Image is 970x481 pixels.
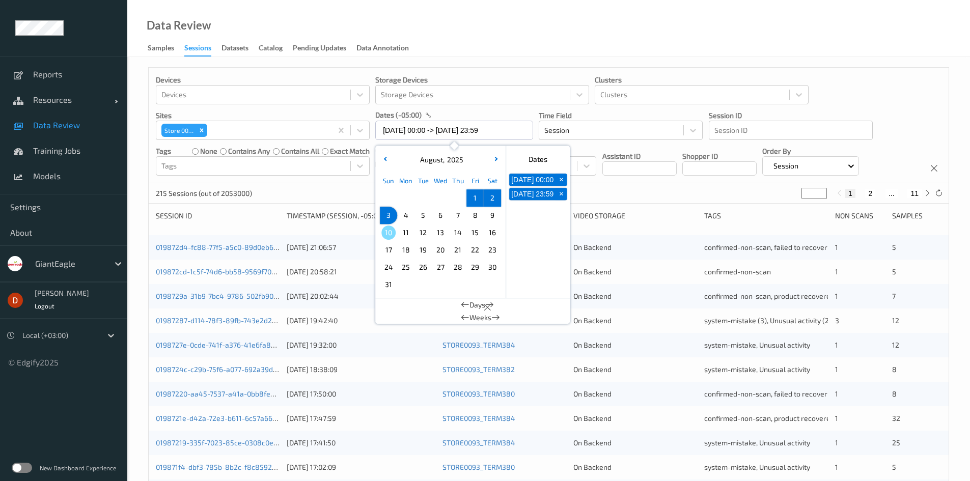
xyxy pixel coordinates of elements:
div: On Backend [573,462,697,472]
a: 0198721e-d42a-72e3-b611-6c57a665532b [156,414,293,422]
span: 2025 [445,155,463,164]
a: STORE0093_TERM384 [442,414,515,422]
div: Choose Tuesday August 12 of 2025 [414,224,432,241]
div: Mon [397,172,414,189]
span: 23 [485,243,500,257]
div: Choose Tuesday August 19 of 2025 [414,241,432,259]
span: 9 [485,208,500,222]
label: none [200,146,217,156]
div: Timestamp (Session, -05:00) [287,211,435,221]
span: 1 [835,438,838,447]
div: On Backend [573,438,697,448]
div: On Backend [573,389,697,399]
span: 30 [485,260,500,274]
span: 5 [892,243,896,251]
span: system-mistake, Unusual activity [704,365,810,374]
span: 1 [835,267,838,276]
div: Choose Monday August 11 of 2025 [397,224,414,241]
a: 019871f4-dbf3-785b-8b2c-f8c85923fa31 [156,463,290,471]
button: ... [885,189,898,198]
span: 1 [835,365,838,374]
div: Choose Monday September 01 of 2025 [397,276,414,293]
p: Clusters [595,75,809,85]
div: , [418,155,463,165]
div: Choose Sunday August 24 of 2025 [380,259,397,276]
span: 27 [433,260,448,274]
div: Choose Monday August 04 of 2025 [397,207,414,224]
a: Sessions [184,41,221,56]
div: Video Storage [573,211,697,221]
span: system-mistake, Unusual activity [704,341,810,349]
span: 5 [892,267,896,276]
div: Choose Saturday August 16 of 2025 [484,224,501,241]
div: Choose Sunday August 03 of 2025 [380,207,397,224]
div: Dates [506,150,570,169]
div: [DATE] 17:50:00 [287,389,435,399]
a: 0198729a-31b9-7bc4-9786-502fb9008ceb [156,292,294,300]
div: Choose Saturday August 30 of 2025 [484,259,501,276]
div: [DATE] 20:58:21 [287,267,435,277]
p: Sites [156,110,370,121]
div: Choose Wednesday August 06 of 2025 [432,207,449,224]
span: 29 [468,260,482,274]
div: Choose Sunday August 17 of 2025 [380,241,397,259]
div: Choose Tuesday September 02 of 2025 [414,276,432,293]
span: 7 [451,208,465,222]
p: 215 Sessions (out of 2053000) [156,188,252,199]
a: 019872d4-fc88-77f5-a5c0-89d0eb675079 [156,243,293,251]
div: Choose Thursday July 31 of 2025 [449,189,466,207]
label: contains all [281,146,319,156]
span: 5 [416,208,430,222]
div: Session ID [156,211,280,221]
a: STORE0093_TERM380 [442,463,515,471]
div: Choose Monday July 28 of 2025 [397,189,414,207]
div: Choose Wednesday August 13 of 2025 [432,224,449,241]
div: Datasets [221,43,248,55]
button: + [556,174,567,186]
div: On Backend [573,291,697,301]
div: Samples [148,43,174,55]
div: Choose Monday August 18 of 2025 [397,241,414,259]
div: Choose Thursday August 07 of 2025 [449,207,466,224]
div: Choose Friday August 08 of 2025 [466,207,484,224]
span: 24 [381,260,396,274]
span: 12 [892,316,899,325]
span: 22 [468,243,482,257]
span: 12 [416,225,430,240]
span: + [556,175,567,185]
div: Wed [432,172,449,189]
span: 7 [892,292,896,300]
div: Sat [484,172,501,189]
div: Samples [892,211,941,221]
p: Tags [156,146,171,156]
div: Choose Friday August 22 of 2025 [466,241,484,259]
span: 17 [381,243,396,257]
div: Choose Tuesday July 29 of 2025 [414,189,432,207]
span: 8 [892,365,897,374]
span: Days [469,300,485,310]
span: 1 [835,389,838,398]
span: system-mistake, Unusual activity [704,463,810,471]
a: STORE0093_TERM384 [442,438,515,447]
span: 1 [835,341,838,349]
span: 26 [416,260,430,274]
label: exact match [330,146,370,156]
span: 2 [485,191,500,205]
div: On Backend [573,340,697,350]
span: 25 [399,260,413,274]
span: confirmed-non-scan, product recovered, recovered product [704,414,898,422]
div: Catalog [259,43,283,55]
a: 019872cd-1c5f-74d6-bb58-9569f7081b80 [156,267,292,276]
a: STORE0093_TERM382 [442,365,515,374]
div: Sun [380,172,397,189]
div: Choose Tuesday August 05 of 2025 [414,207,432,224]
span: 8 [892,389,897,398]
span: 3 [835,316,839,325]
div: Tue [414,172,432,189]
span: 21 [451,243,465,257]
div: On Backend [573,267,697,277]
span: confirmed-non-scan, product recovered, recovered product [704,292,898,300]
p: Order By [762,146,860,156]
div: [DATE] 17:47:59 [287,413,435,423]
div: Choose Thursday August 28 of 2025 [449,259,466,276]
